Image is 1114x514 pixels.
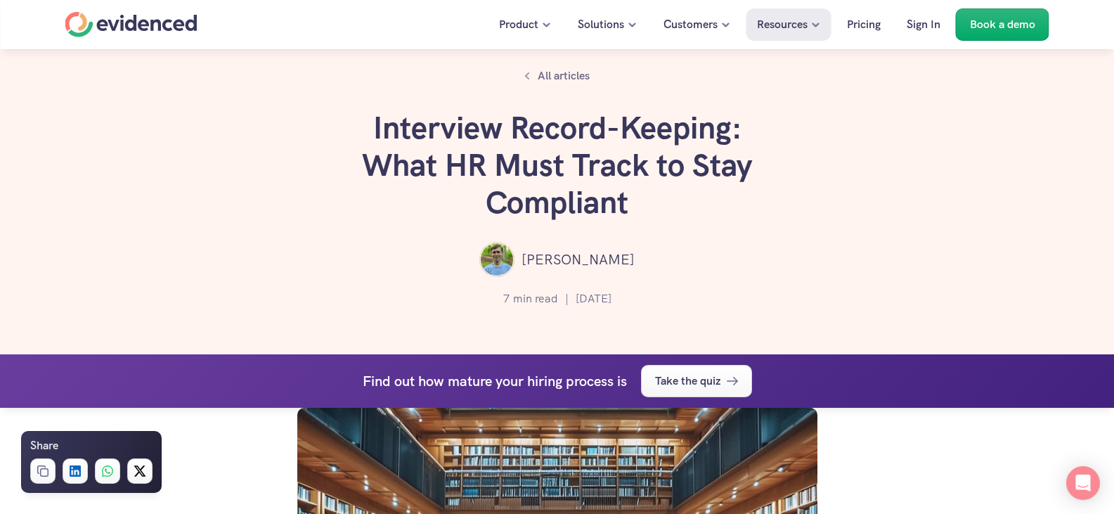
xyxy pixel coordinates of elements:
[663,15,718,34] p: Customers
[513,290,558,308] p: min read
[956,8,1049,41] a: Book a demo
[565,290,569,308] p: |
[847,15,881,34] p: Pricing
[30,437,58,455] h6: Share
[538,67,590,85] p: All articles
[503,290,510,308] p: 7
[907,15,940,34] p: Sign In
[757,15,808,34] p: Resources
[499,15,538,34] p: Product
[363,370,627,392] h4: Find out how mature your hiring process is
[1066,466,1100,500] div: Open Intercom Messenger
[346,110,768,221] h1: Interview Record-Keeping: What HR Must Track to Stay Compliant
[479,242,514,277] img: ""
[655,373,720,391] p: Take the quiz
[65,12,197,37] a: Home
[576,290,611,308] p: [DATE]
[896,8,951,41] a: Sign In
[641,365,752,397] a: Take the quiz
[522,248,635,271] p: [PERSON_NAME]
[836,8,891,41] a: Pricing
[970,15,1035,34] p: Book a demo
[578,15,624,34] p: Solutions
[517,63,597,89] a: All articles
